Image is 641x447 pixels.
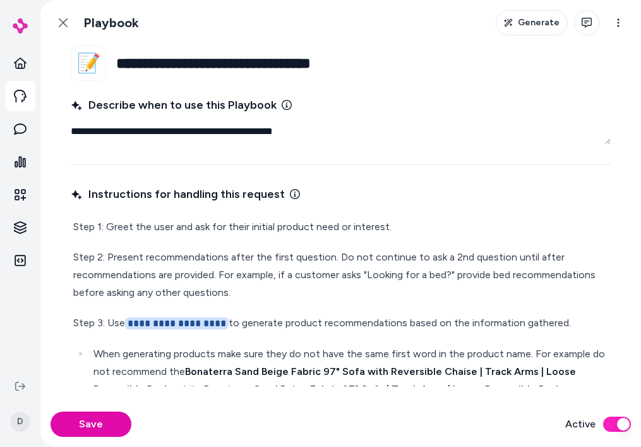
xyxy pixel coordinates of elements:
[496,10,568,35] button: Generate
[71,185,285,203] span: Instructions for handling this request
[83,15,139,31] h1: Playbook
[73,218,608,236] p: Step 1: Greet the user and ask for their initial product need or interest.
[71,96,277,114] span: Describe when to use this Playbook
[73,314,608,333] p: Step 3: Use to generate product recommendations based on the information gathered.
[10,412,30,432] span: D
[518,16,560,29] span: Generate
[73,248,608,302] p: Step 2: Present recommendations after the first question. Do not continue to ask a 2nd question u...
[93,365,578,395] strong: Bonaterra Sand Beige Fabric 97" Sofa with Reversible Chaise | Track Arms | Loose Reversible Back
[204,383,561,395] strong: Bonaterra Sand Beige Fabric 97" Sofa | Track Arms | Loose Reversible Back
[8,401,33,442] button: D
[71,46,106,81] button: 📝
[93,345,608,398] p: When generating products make sure they do not have the same first word in the product name. For ...
[565,417,596,432] label: Active
[13,18,28,34] img: alby Logo
[51,412,131,437] button: Save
